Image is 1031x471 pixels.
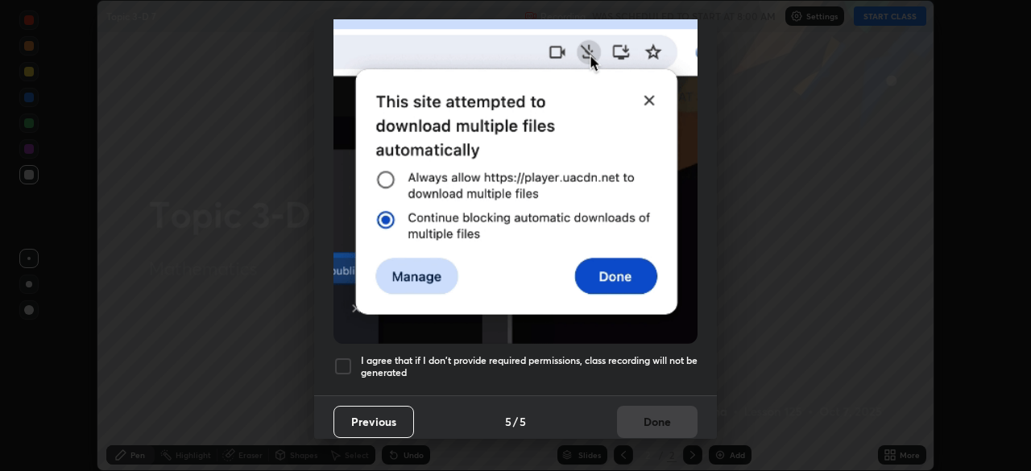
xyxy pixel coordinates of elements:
[505,413,511,430] h4: 5
[333,406,414,438] button: Previous
[361,354,698,379] h5: I agree that if I don't provide required permissions, class recording will not be generated
[513,413,518,430] h4: /
[520,413,526,430] h4: 5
